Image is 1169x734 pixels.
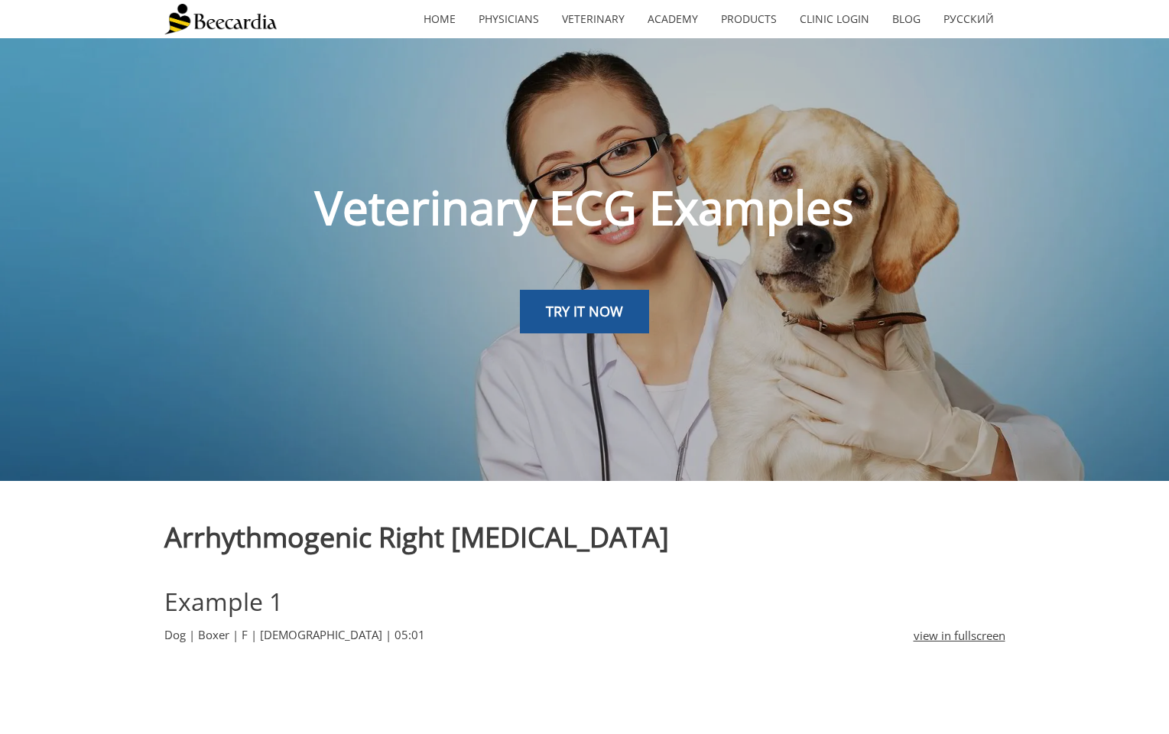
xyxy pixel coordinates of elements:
a: Veterinary [550,2,636,37]
span: Arrhythmogenic Right [MEDICAL_DATA] [164,518,669,556]
a: Physicians [467,2,550,37]
span: Veterinary ECG Examples [315,176,854,239]
a: view in fullscreen [914,626,1005,645]
a: Blog [881,2,932,37]
span: TRY IT NOW [546,302,623,320]
a: TRY IT NOW [520,290,649,334]
a: Academy [636,2,710,37]
p: Dog | Boxer | F | [DEMOGRAPHIC_DATA] | 05:01 [164,625,879,644]
img: Beecardia [164,4,277,34]
a: Русский [932,2,1005,37]
a: Clinic Login [788,2,881,37]
a: Products [710,2,788,37]
a: home [412,2,467,37]
span: Example 1 [164,585,283,618]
